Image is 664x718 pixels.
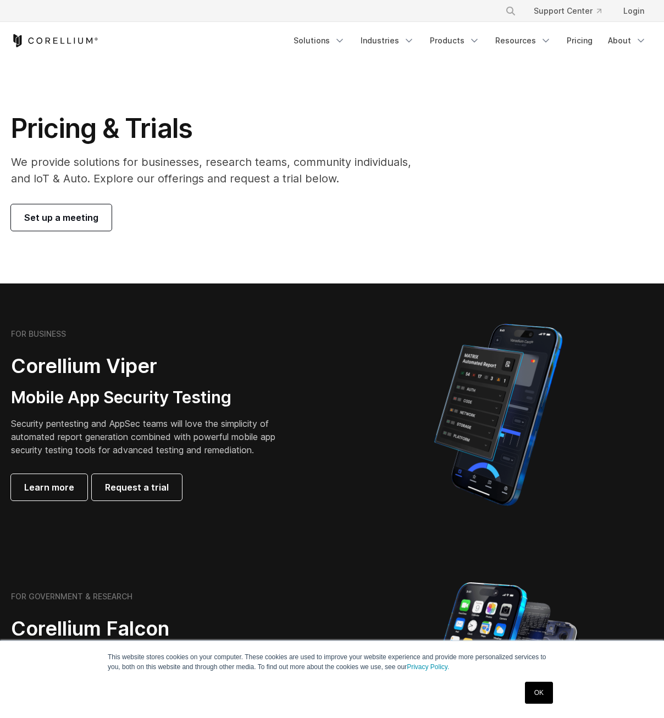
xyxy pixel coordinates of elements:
[601,31,653,51] a: About
[615,1,653,21] a: Login
[354,31,421,51] a: Industries
[11,387,279,408] h3: Mobile App Security Testing
[287,31,653,51] div: Navigation Menu
[560,31,599,51] a: Pricing
[11,417,279,457] p: Security pentesting and AppSec teams will love the simplicity of automated report generation comb...
[11,34,98,47] a: Corellium Home
[11,354,279,379] h2: Corellium Viper
[501,1,521,21] button: Search
[92,474,182,500] a: Request a trial
[489,31,558,51] a: Resources
[287,31,352,51] a: Solutions
[492,1,653,21] div: Navigation Menu
[24,211,98,224] span: Set up a meeting
[11,329,66,339] h6: FOR BUSINESS
[11,204,112,231] a: Set up a meeting
[407,663,449,671] a: Privacy Policy.
[423,31,486,51] a: Products
[416,319,581,511] img: Corellium MATRIX automated report on iPhone showing app vulnerability test results across securit...
[24,481,74,494] span: Learn more
[525,682,553,704] a: OK
[108,652,556,672] p: This website stores cookies on your computer. These cookies are used to improve your website expe...
[11,474,87,500] a: Learn more
[11,616,306,641] h2: Corellium Falcon
[525,1,610,21] a: Support Center
[105,481,169,494] span: Request a trial
[11,154,431,187] p: We provide solutions for businesses, research teams, community individuals, and IoT & Auto. Explo...
[11,112,431,145] h1: Pricing & Trials
[11,592,132,602] h6: FOR GOVERNMENT & RESEARCH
